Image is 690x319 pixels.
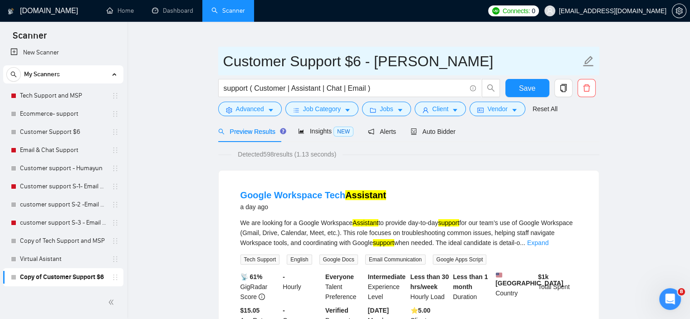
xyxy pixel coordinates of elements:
[268,107,274,113] span: caret-down
[323,272,366,302] div: Talent Preference
[218,128,225,135] span: search
[470,85,476,91] span: info-circle
[112,128,119,136] span: holder
[20,250,106,268] a: Virtual Asistant
[8,4,14,19] img: logo
[112,183,119,190] span: holder
[24,65,60,83] span: My Scanners
[659,288,681,310] iframe: Intercom live chat
[112,147,119,154] span: holder
[554,79,573,97] button: copy
[477,107,484,113] span: idcard
[20,87,106,105] a: Tech Support and MSP
[380,104,393,114] span: Jobs
[223,50,581,73] input: Scanner name...
[107,7,134,15] a: homeHome
[368,128,396,135] span: Alerts
[20,177,106,196] a: Customer support S-1- Email & Chat Support
[20,141,106,159] a: Email & Chat Support
[547,8,553,14] span: user
[370,107,376,113] span: folder
[345,190,386,200] mark: Assistant
[287,255,312,265] span: English
[496,272,502,278] img: 🇺🇸
[112,165,119,172] span: holder
[293,107,299,113] span: bars
[411,128,455,135] span: Auto Bidder
[218,102,282,116] button: settingAdvancedcaret-down
[240,273,263,280] b: 📡 61%
[7,71,20,78] span: search
[5,29,54,48] span: Scanner
[211,7,245,15] a: searchScanner
[678,288,685,295] span: 8
[112,201,119,208] span: holder
[373,239,394,246] mark: support
[453,273,488,290] b: Less than 1 month
[532,6,535,16] span: 0
[397,107,403,113] span: caret-down
[112,92,119,99] span: holder
[281,272,323,302] div: Hourly
[325,273,354,280] b: Everyone
[520,239,525,246] span: ...
[411,128,417,135] span: robot
[20,214,106,232] a: customer support S-3 - Email & Chat Support(Umair)
[482,84,499,92] span: search
[487,104,507,114] span: Vendor
[303,104,341,114] span: Job Category
[505,79,549,97] button: Save
[20,105,106,123] a: Ecommerce- support
[325,307,348,314] b: Verified
[108,298,117,307] span: double-left
[582,55,594,67] span: edit
[511,107,518,113] span: caret-down
[112,110,119,118] span: holder
[672,4,686,18] button: setting
[368,273,406,280] b: Intermediate
[240,201,387,212] div: a day ago
[112,255,119,263] span: holder
[236,104,264,114] span: Advanced
[240,255,280,265] span: Tech Support
[152,7,193,15] a: dashboardDashboard
[231,149,343,159] span: Detected 598 results (1.13 seconds)
[298,128,353,135] span: Insights
[352,219,378,226] mark: Assistant
[285,102,358,116] button: barsJob Categorycaret-down
[452,107,458,113] span: caret-down
[20,196,106,214] a: customer support S-2 -Email & Chat Support (Bulla)
[415,102,466,116] button: userClientcaret-down
[112,237,119,245] span: holder
[112,274,119,281] span: holder
[226,107,232,113] span: setting
[433,255,487,265] span: Google Apps Script
[411,307,431,314] b: ⭐️ 5.00
[239,272,281,302] div: GigRadar Score
[470,102,525,116] button: idcardVendorcaret-down
[519,83,535,94] span: Save
[319,255,358,265] span: Google Docs
[283,273,285,280] b: -
[577,79,596,97] button: delete
[536,272,579,302] div: Total Spent
[538,273,548,280] b: $ 1k
[20,159,106,177] a: Customer support - Humayun
[368,128,374,135] span: notification
[578,84,595,92] span: delete
[20,268,106,286] a: Copy of Customer Support $6
[368,307,389,314] b: [DATE]
[492,7,499,15] img: upwork-logo.png
[240,307,260,314] b: $15.05
[672,7,686,15] a: setting
[362,102,411,116] button: folderJobscaret-down
[10,44,116,62] a: New Scanner
[411,273,449,290] b: Less than 30 hrs/week
[409,272,451,302] div: Hourly Load
[451,272,494,302] div: Duration
[366,272,409,302] div: Experience Level
[3,44,123,62] li: New Scanner
[365,255,426,265] span: Email Communication
[218,128,284,135] span: Preview Results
